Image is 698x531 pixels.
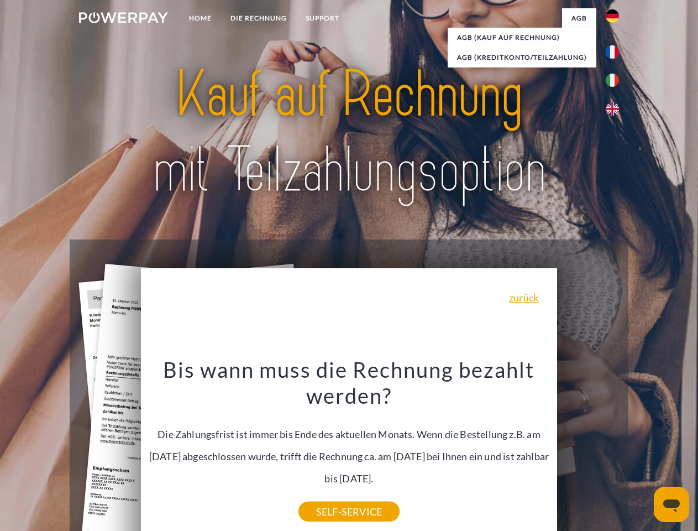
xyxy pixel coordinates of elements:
[296,8,349,28] a: SUPPORT
[180,8,221,28] a: Home
[79,12,168,23] img: logo-powerpay-white.svg
[606,102,619,116] img: en
[221,8,296,28] a: DIE RECHNUNG
[148,356,551,512] div: Die Zahlungsfrist ist immer bis Ende des aktuellen Monats. Wenn die Bestellung z.B. am [DATE] abg...
[606,74,619,87] img: it
[448,48,596,67] a: AGB (Kreditkonto/Teilzahlung)
[106,53,592,212] img: title-powerpay_de.svg
[654,487,689,522] iframe: Schaltfläche zum Öffnen des Messaging-Fensters
[606,9,619,23] img: de
[562,8,596,28] a: agb
[148,356,551,409] h3: Bis wann muss die Rechnung bezahlt werden?
[448,28,596,48] a: AGB (Kauf auf Rechnung)
[298,502,400,522] a: SELF-SERVICE
[509,293,538,303] a: zurück
[606,45,619,59] img: fr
